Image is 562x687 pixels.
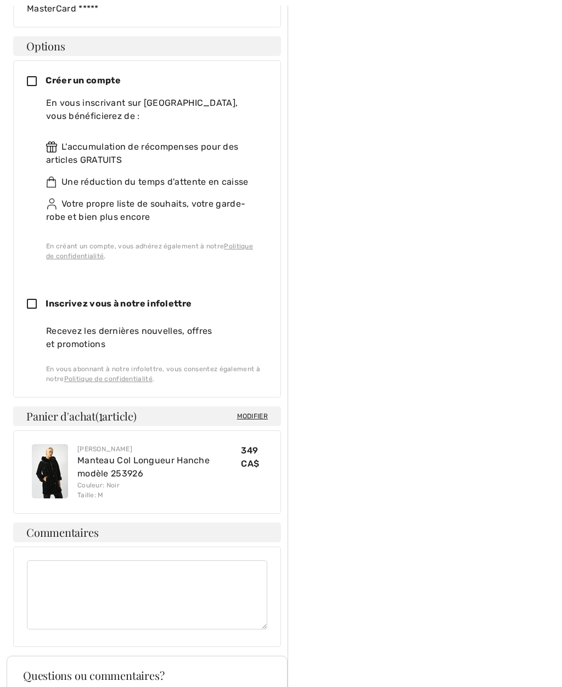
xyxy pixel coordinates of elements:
a: Politique de confidentialité [46,242,253,260]
h4: Panier d'achat [13,406,281,426]
img: rewards.svg [46,141,57,152]
span: Créer un compte [46,75,121,86]
h4: Commentaires [13,523,281,542]
div: Une réduction du temps d'attente en caisse [46,175,258,189]
div: Votre propre liste de souhaits, votre garde-robe et bien plus encore [46,197,258,224]
span: 349 CA$ [241,445,259,469]
img: ownWishlist.svg [46,198,57,209]
a: Manteau Col Longueur Hanche modèle 253926 [77,455,210,479]
span: ( article) [95,408,137,423]
a: Politique de confidentialité [64,375,153,383]
div: L'accumulation de récompenses pour des articles GRATUITS [46,140,258,167]
div: Couleur: Noir Taille: M [77,480,241,500]
span: Inscrivez vous à notre infolettre [46,298,192,309]
h3: Questions ou commentaires? [23,670,271,681]
div: Recevez les dernières nouvelles, offres et promotions [46,325,267,351]
div: [PERSON_NAME] [77,444,241,454]
h4: Options [13,36,281,56]
textarea: Commentaires [27,560,267,629]
span: Modifier [237,411,268,422]
div: En vous abonnant à notre infolettre, vous consentez également à notre . [46,364,267,384]
img: Manteau Col Longueur Hanche modèle 253926 [32,444,68,498]
img: faster.svg [46,177,57,188]
div: En créant un compte, vous adhérez également à notre . [46,241,258,261]
span: 1 [99,408,103,422]
div: En vous inscrivant sur [GEOGRAPHIC_DATA], vous bénéficierez de : [46,96,258,123]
